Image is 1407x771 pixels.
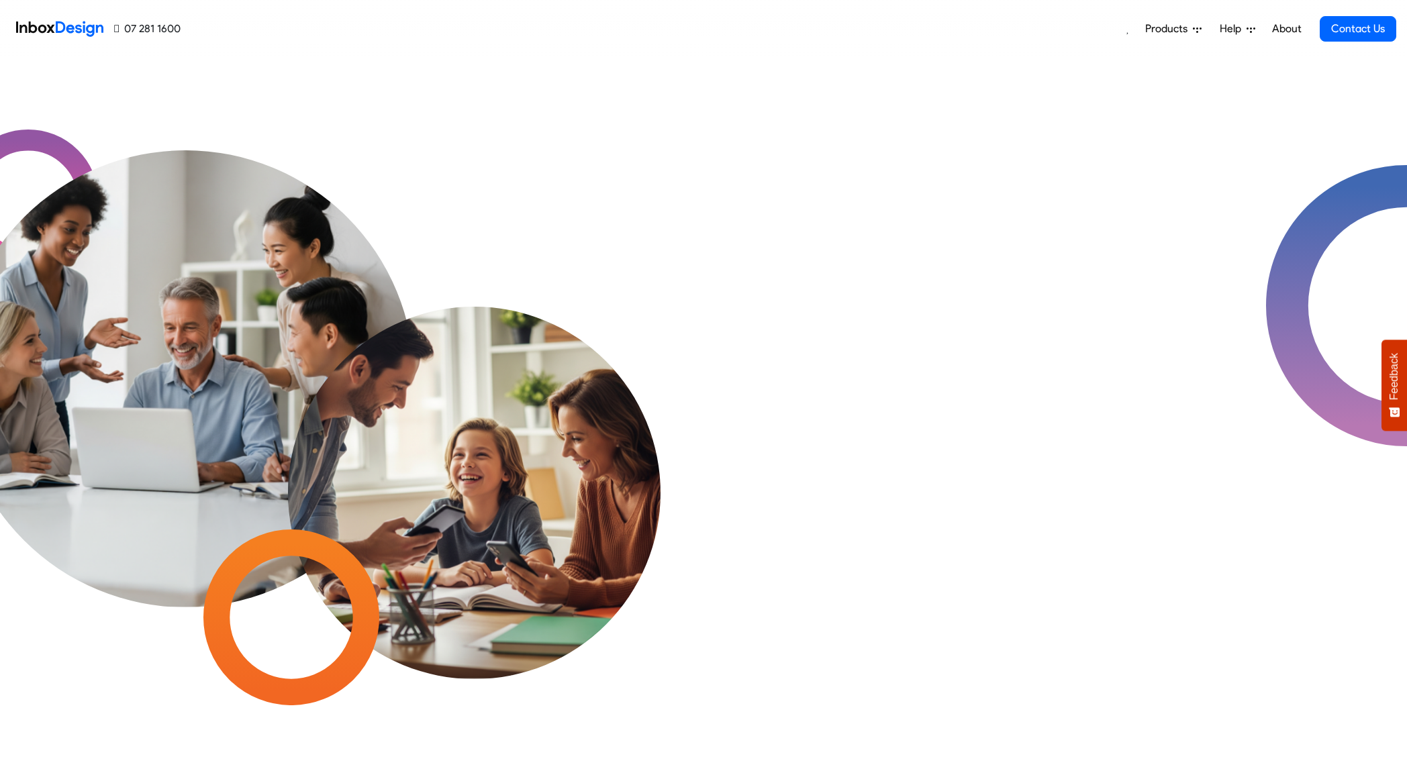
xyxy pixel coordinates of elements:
[1214,15,1261,42] a: Help
[1220,21,1247,37] span: Help
[1145,21,1193,37] span: Products
[1388,353,1400,400] span: Feedback
[114,21,181,37] a: 07 281 1600
[1320,16,1396,42] a: Contact Us
[1268,15,1305,42] a: About
[714,314,1039,515] div: Maximising Efficient & Engagement, Connecting Schools, Families, and Students.
[1381,340,1407,431] button: Feedback - Show survey
[1140,15,1207,42] a: Products
[241,213,707,679] img: parents_with_child.png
